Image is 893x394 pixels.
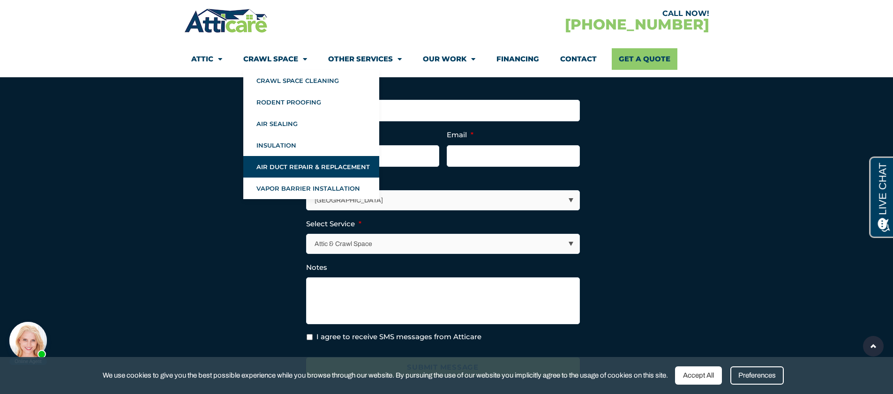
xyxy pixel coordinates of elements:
[5,319,52,366] iframe: Chat Invitation
[243,178,379,199] a: Vapor Barrier Installation
[243,70,379,91] a: Crawl Space Cleaning
[328,48,402,70] a: Other Services
[243,48,307,70] a: Crawl Space
[447,10,709,17] div: CALL NOW!
[560,48,597,70] a: Contact
[316,332,481,342] label: I agree to receive SMS messages from Atticare
[243,70,379,199] ul: Crawl Space
[306,219,361,229] label: Select Service
[447,130,473,140] label: Email
[496,48,539,70] a: Financing
[103,370,668,381] span: We use cookies to give you the best possible experience while you browse through our website. By ...
[243,134,379,156] a: Insulation
[243,156,379,178] a: Air Duct Repair & Replacement
[730,366,784,385] div: Preferences
[675,366,722,385] div: Accept All
[612,48,677,70] a: Get A Quote
[23,7,75,19] span: Opens a chat window
[243,113,379,134] a: Air Sealing
[191,48,702,70] nav: Menu
[306,263,327,272] label: Notes
[191,48,222,70] a: Attic
[423,48,475,70] a: Our Work
[243,91,379,113] a: Rodent Proofing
